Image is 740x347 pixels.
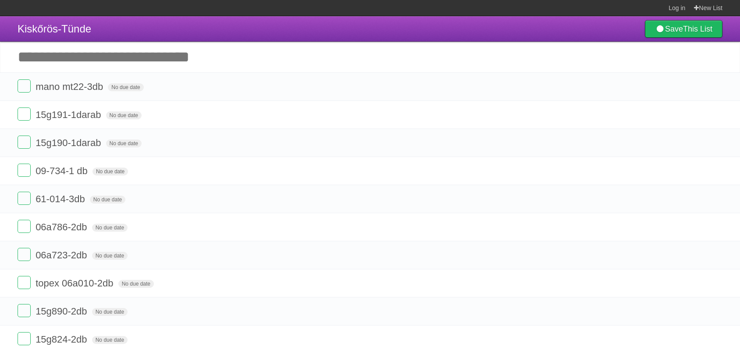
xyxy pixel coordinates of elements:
span: No due date [106,140,142,147]
span: No due date [92,336,128,344]
label: Done [18,79,31,93]
span: No due date [90,196,125,204]
a: SaveThis List [645,20,722,38]
label: Done [18,332,31,345]
label: Done [18,248,31,261]
span: 06a786-2db [36,222,89,233]
span: 61-014-3db [36,193,87,204]
span: 15g824-2db [36,334,89,345]
span: No due date [108,83,143,91]
span: No due date [106,111,142,119]
span: No due date [92,224,128,232]
span: 06a723-2db [36,250,89,261]
span: 15g890-2db [36,306,89,317]
label: Done [18,192,31,205]
span: No due date [92,168,128,175]
label: Done [18,164,31,177]
span: Kiskőrös-Tünde [18,23,91,35]
label: Done [18,304,31,317]
span: No due date [118,280,154,288]
label: Done [18,220,31,233]
label: Done [18,136,31,149]
span: topex 06a010-2db [36,278,115,289]
b: This List [683,25,712,33]
span: No due date [92,252,128,260]
label: Done [18,276,31,289]
span: 15g190-1darab [36,137,103,148]
span: mano mt22-3db [36,81,105,92]
span: 15g191-1darab [36,109,103,120]
label: Done [18,107,31,121]
span: 09-734-1 db [36,165,90,176]
span: No due date [92,308,128,316]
